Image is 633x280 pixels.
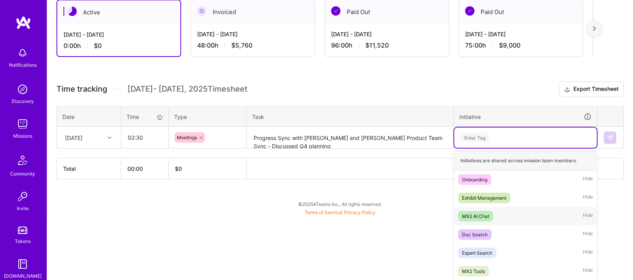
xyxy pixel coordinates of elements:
[583,229,593,240] span: Hide
[57,106,121,127] th: Date
[17,204,29,213] div: Invite
[15,256,30,272] img: guide book
[16,16,31,30] img: logo
[94,42,102,50] span: $0
[108,136,111,140] i: icon Chevron
[583,248,593,258] span: Hide
[583,211,593,222] span: Hide
[331,6,340,16] img: Paid Out
[462,212,489,220] div: MX2 AI Chat
[197,30,309,38] div: [DATE] - [DATE]
[13,132,32,140] div: Missions
[127,84,247,94] span: [DATE] - [DATE] , 2025 Timesheet
[583,174,593,185] span: Hide
[331,41,443,50] div: 96:00 h
[462,194,506,202] div: Exhibit Management
[465,6,474,16] img: Paid Out
[57,0,180,24] div: Active
[67,7,77,16] img: Active
[331,30,443,38] div: [DATE] - [DATE]
[465,41,577,50] div: 75:00 h
[57,158,121,179] th: Total
[454,151,597,170] div: Initiatives are shared across mission team members.
[247,128,453,148] textarea: Progress Sync with [PERSON_NAME] and [PERSON_NAME] Product Team Sync - Discussed Q4 planning
[607,135,613,141] img: Submit
[13,151,32,170] img: Community
[65,133,83,142] div: [DATE]
[344,209,376,215] a: Privacy Policy
[462,230,488,239] div: Doc Search
[564,85,570,94] i: icon Download
[583,266,593,276] span: Hide
[197,41,309,50] div: 48:00 h
[12,97,34,105] div: Discovery
[15,116,30,132] img: teamwork
[593,26,596,31] img: right
[10,170,35,178] div: Community
[197,6,206,16] img: Invoiced
[122,127,168,148] input: HH:MM
[169,106,247,127] th: Type
[177,135,197,140] span: Meetings
[305,209,376,215] span: |
[559,82,624,97] button: Export Timesheet
[583,193,593,203] span: Hide
[15,237,31,245] div: Tokens
[365,41,389,50] span: $11,520
[231,41,252,50] span: $5,760
[15,189,30,204] img: Invite
[63,30,174,39] div: [DATE] - [DATE]
[459,112,592,121] div: Initiative
[247,106,454,127] th: Task
[56,84,107,94] span: Time tracking
[462,175,487,184] div: Onboarding
[175,165,182,172] span: $ 0
[9,61,37,69] div: Notifications
[121,158,169,179] th: 00:00
[4,272,42,280] div: [DOMAIN_NAME]
[15,45,30,61] img: bell
[305,209,341,215] a: Terms of Service
[462,267,485,275] div: MX2 Tools
[18,227,27,234] img: tokens
[15,82,30,97] img: discovery
[47,194,633,214] div: © 2025 ATeams Inc., All rights reserved.
[465,30,577,38] div: [DATE] - [DATE]
[63,42,174,50] div: 0:00 h
[462,249,492,257] div: Expert Search
[499,41,520,50] span: $9,000
[460,131,489,144] div: Enter Tag
[127,113,163,121] div: Time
